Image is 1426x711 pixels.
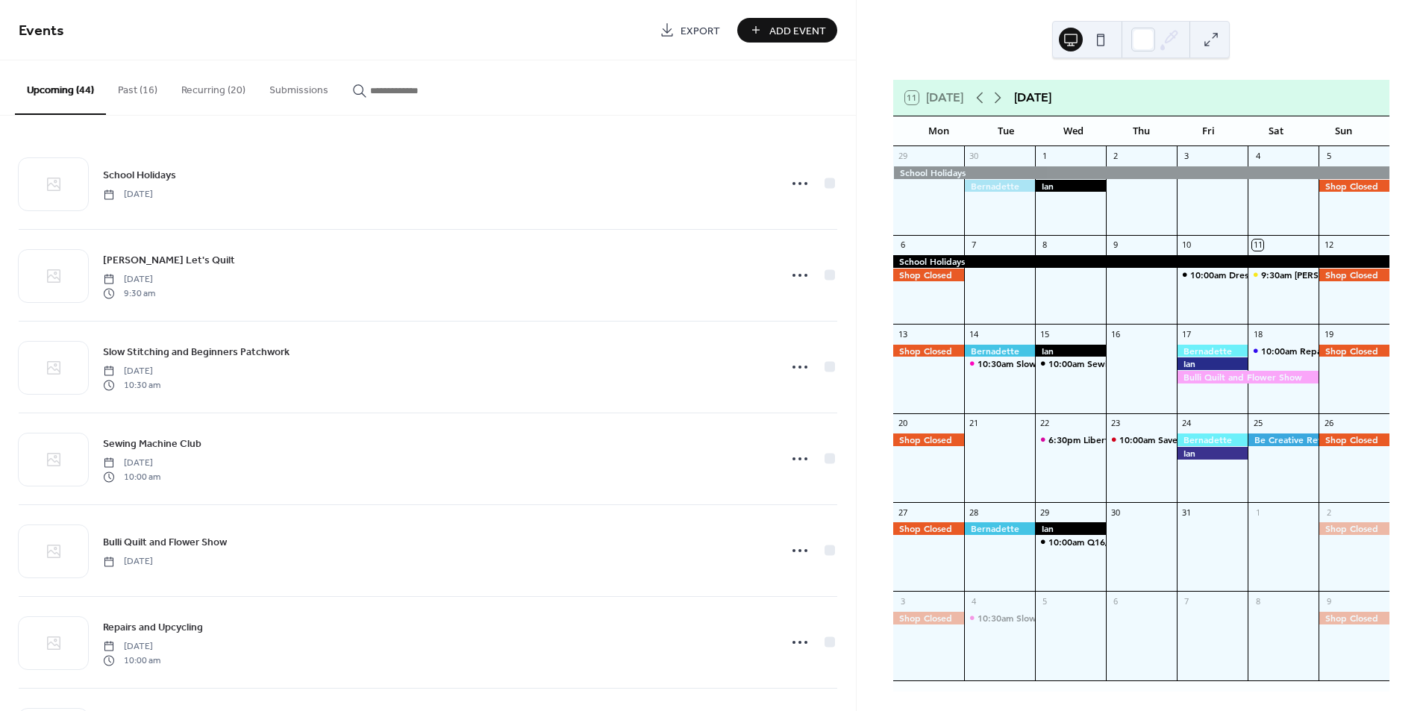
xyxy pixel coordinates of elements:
[1175,116,1242,146] div: Fri
[1048,536,1087,548] span: 10:00am
[1035,433,1106,446] div: Liberty Sip and See
[103,457,160,470] span: [DATE]
[103,166,176,184] a: School Holidays
[969,151,980,162] div: 30
[103,654,160,667] span: 10:00 am
[1110,418,1122,429] div: 23
[1083,433,1167,446] div: Liberty Sip and See
[978,357,1016,370] span: 10:30am
[964,612,1035,624] div: Slow Stitchers Club - hand sewing
[1310,116,1377,146] div: Sun
[648,18,731,43] a: Export
[1229,269,1305,281] div: Dressmaking Skills
[103,620,203,636] span: Repairs and Upcycling
[1181,507,1192,518] div: 31
[1181,328,1192,339] div: 17
[1035,357,1106,370] div: Sewing Machine Club
[1323,328,1334,339] div: 19
[1110,507,1122,518] div: 30
[1300,345,1395,357] div: Repairs and Upcycling
[969,239,980,251] div: 7
[893,166,1389,179] div: School Holidays
[1295,269,1415,281] div: [PERSON_NAME] Let's Quilt
[1110,328,1122,339] div: 16
[19,16,64,46] span: Events
[1107,116,1175,146] div: Thu
[1016,357,1189,370] div: Slow Stitching and Beginners Patchwork
[964,180,1035,192] div: Bernadette
[964,357,1035,370] div: Slow Stitching and Beginners Patchwork
[1035,522,1106,535] div: Ian
[893,612,964,624] div: Shop Closed
[893,345,964,357] div: Shop Closed
[1252,595,1263,607] div: 8
[103,188,153,201] span: [DATE]
[1323,239,1334,251] div: 12
[1323,595,1334,607] div: 9
[898,151,909,162] div: 29
[1248,345,1319,357] div: Repairs and Upcycling
[1323,151,1334,162] div: 5
[1319,345,1389,357] div: Shop Closed
[103,365,160,378] span: [DATE]
[1119,433,1158,446] span: 10:00am
[1110,595,1122,607] div: 6
[1177,345,1248,357] div: Bernadette
[103,273,155,286] span: [DATE]
[905,116,972,146] div: Mon
[103,436,201,452] span: Sewing Machine Club
[103,555,153,569] span: [DATE]
[898,507,909,518] div: 27
[769,23,826,39] span: Add Event
[1319,433,1389,446] div: Shop Closed
[893,433,964,446] div: Shop Closed
[1177,371,1319,383] div: Bulli Quilt and Flower Show
[893,255,1389,268] div: School Holidays
[964,345,1035,357] div: Bernadette
[969,328,980,339] div: 14
[972,116,1039,146] div: Tue
[1248,269,1319,281] div: Deborah Louie Let's Quilt
[1039,507,1051,518] div: 29
[1048,433,1083,446] span: 6:30pm
[169,60,257,113] button: Recurring (20)
[1181,239,1192,251] div: 10
[893,269,964,281] div: Shop Closed
[1039,151,1051,162] div: 1
[1110,151,1122,162] div: 2
[1039,595,1051,607] div: 5
[1087,357,1179,370] div: Sewing Machine Club
[1177,269,1248,281] div: Dressmaking Skills
[1177,357,1248,370] div: Ian
[1252,328,1263,339] div: 18
[1110,239,1122,251] div: 9
[898,418,909,429] div: 20
[1106,433,1177,446] div: Save the date New BERNINA product launch we can't tell you about yet
[1261,345,1300,357] span: 10:00am
[103,168,176,184] span: School Holidays
[1035,180,1106,192] div: Ian
[1323,418,1334,429] div: 26
[898,595,909,607] div: 3
[1177,447,1248,460] div: Ian
[1181,418,1192,429] div: 24
[103,378,160,392] span: 10:30 am
[1190,269,1229,281] span: 10:00am
[103,640,160,654] span: [DATE]
[681,23,720,39] span: Export
[898,239,909,251] div: 6
[1039,418,1051,429] div: 22
[103,345,290,360] span: Slow Stitching and Beginners Patchwork
[106,60,169,113] button: Past (16)
[1040,116,1107,146] div: Wed
[1252,239,1263,251] div: 11
[1242,116,1310,146] div: Sat
[1252,418,1263,429] div: 25
[103,253,235,269] span: [PERSON_NAME] Let's Quilt
[1319,180,1389,192] div: Shop Closed
[103,286,155,300] span: 9:30 am
[898,328,909,339] div: 13
[969,418,980,429] div: 21
[103,470,160,483] span: 10:00 am
[1035,345,1106,357] div: Ian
